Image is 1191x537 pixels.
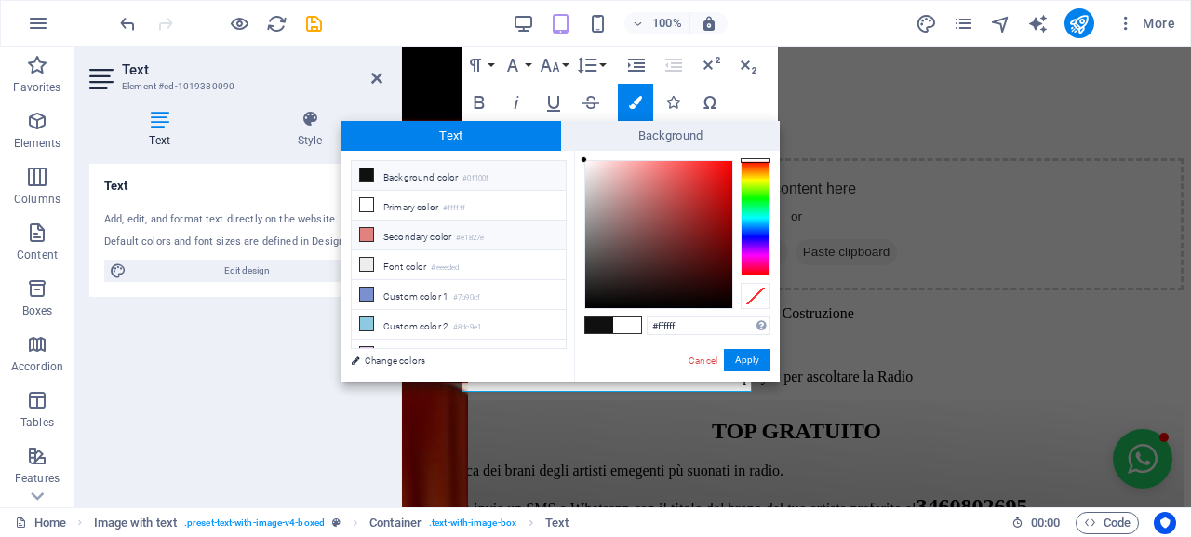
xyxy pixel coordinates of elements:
li: Secondary color [352,221,566,250]
span: Paste clipboard [394,193,496,219]
div: Clear Color Selection [741,283,770,309]
button: save [302,12,325,34]
p: Tables [20,415,54,430]
p: Content [17,248,58,262]
span: Click to select. Double-click to edit [545,512,569,534]
i: Save (Ctrl+S) [303,13,325,34]
span: #ffffff [613,317,641,333]
button: pages [953,12,975,34]
button: More [1109,8,1183,38]
button: Bold (Ctrl+B) [462,84,497,121]
small: #ffffff [443,202,465,215]
li: Custom color 1 [352,280,566,310]
p: Accordion [11,359,63,374]
button: Colors [618,84,653,121]
button: Decrease Indent [656,47,691,84]
span: 00 00 [1031,512,1060,534]
li: Primary color [352,191,566,221]
button: publish [1064,8,1094,38]
i: Design (Ctrl+Alt+Y) [916,13,937,34]
h4: Text [89,110,237,149]
p: Boxes [22,303,53,318]
button: Underline (Ctrl+U) [536,84,571,121]
button: Open chat window [711,383,770,442]
h4: Style [237,110,382,149]
nav: breadcrumb [94,512,569,534]
i: Reload page [266,13,288,34]
button: Font Family [499,47,534,84]
span: More [1117,14,1175,33]
button: Paragraph Format [462,47,497,84]
span: Add elements [294,193,386,219]
button: navigator [990,12,1012,34]
i: Publish [1068,13,1090,34]
span: #0f100f [585,317,613,333]
button: design [916,12,938,34]
button: Line Height [573,47,609,84]
small: #7b90cf [453,291,480,304]
i: Pages (Ctrl+Alt+S) [953,13,974,34]
button: Superscript [693,47,729,84]
div: Default colors and font sizes are defined in Design. [104,235,368,250]
p: Features [15,471,60,486]
span: . text-with-image-box [429,512,516,534]
i: AI Writer [1027,13,1049,34]
span: Code [1084,512,1131,534]
button: Edit design [104,260,368,282]
small: #0f100f [462,172,488,185]
button: Strikethrough [573,84,609,121]
i: On resize automatically adjust zoom level to fit chosen device. [701,15,717,32]
button: Font Size [536,47,571,84]
p: Favorites [13,80,60,95]
small: #8dc9e1 [453,321,481,334]
a: Change colors [341,349,557,372]
div: Drop content here [7,112,782,244]
button: Italic (Ctrl+I) [499,84,534,121]
div: Add, edit, and format text directly on the website. [104,212,368,228]
button: 100% [624,12,690,34]
span: : [1044,516,1047,530]
small: #eeeded [431,262,459,275]
button: Special Characters [692,84,728,121]
h6: 100% [652,12,682,34]
a: Click to cancel selection. Double-click to open Pages [15,512,66,534]
button: Subscript [730,47,766,84]
h6: Session time [1011,512,1061,534]
h4: Text [89,164,382,197]
span: Background [561,121,781,151]
button: text_generator [1027,12,1050,34]
h3: Element #ed-1019380090 [122,78,345,95]
li: Custom color 3 [352,340,566,369]
span: Text [341,121,561,151]
li: Custom color 2 [352,310,566,340]
button: Increase Indent [619,47,654,84]
i: Navigator [990,13,1011,34]
button: Usercentrics [1154,512,1176,534]
button: Icons [655,84,690,121]
i: Undo: Change text (Ctrl+Z) [117,13,139,34]
button: Code [1076,512,1139,534]
span: . preset-text-with-image-v4-boxed [184,512,325,534]
span: Click to select. Double-click to edit [94,512,177,534]
small: #e1827e [456,232,484,245]
a: Cancel [687,354,719,368]
h2: Text [122,61,382,78]
li: Font color [352,250,566,280]
button: Apply [724,349,770,371]
li: Background color [352,161,566,191]
i: This element is a customizable preset [332,517,341,528]
button: undo [116,12,139,34]
button: Click here to leave preview mode and continue editing [228,12,250,34]
button: reload [265,12,288,34]
p: Elements [14,136,61,151]
p: Columns [14,192,60,207]
span: Edit design [132,260,362,282]
span: Click to select. Double-click to edit [369,512,422,534]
